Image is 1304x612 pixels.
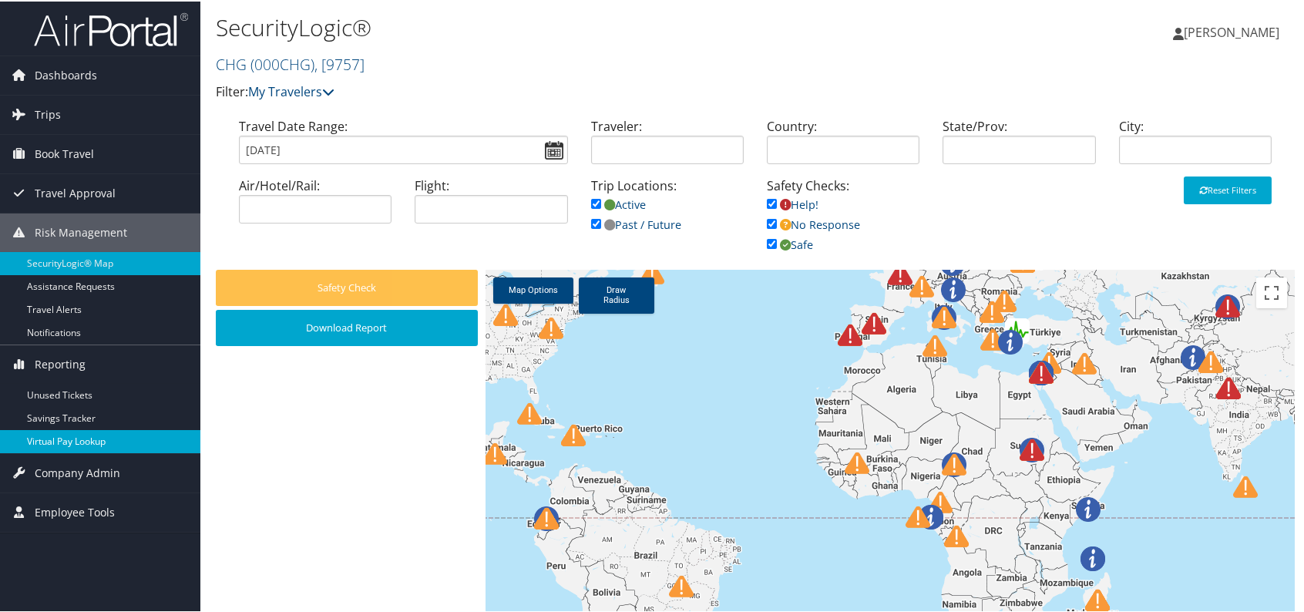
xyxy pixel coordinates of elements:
span: Trips [35,94,61,133]
span: Employee Tools [35,492,115,530]
a: Draw Radius [579,276,654,312]
button: Download Report [216,308,478,345]
img: airportal-logo.png [34,10,188,46]
span: [PERSON_NAME] [1184,22,1279,39]
a: Active [591,196,646,210]
a: Map Options [493,276,573,302]
div: Green alert for tropical cyclone JERRY-25. Population affected by Category 1 (120 km/h) wind spee... [613,427,650,464]
div: Green earthquake alert (Magnitude 4.9M, Depth:7.379km) in Türkiye 08/10/2025 23:54 UTC, 1.7 milli... [999,311,1036,348]
span: , [ 9757 ] [314,52,365,73]
a: Past / Future [591,216,681,230]
a: [PERSON_NAME] [1173,8,1295,54]
div: Air/Hotel/Rail: [227,175,403,234]
span: ( 000CHG ) [250,52,314,73]
div: Safety Checks: [755,175,931,268]
a: Safe [767,236,813,251]
button: Toggle fullscreen view [1256,276,1287,307]
a: My Travelers [248,82,334,99]
div: City: [1107,116,1283,175]
button: Safety Check [216,268,478,304]
div: Country: [755,116,931,175]
span: Dashboards [35,55,97,93]
a: Help! [767,196,818,210]
p: Filter: [216,81,935,101]
div: Trip Locations: [580,175,755,248]
div: Traveler: [580,116,755,175]
span: Risk Management [35,212,127,251]
span: Travel Approval [35,173,116,211]
a: CHG [216,52,365,73]
div: State/Prov: [931,116,1107,175]
span: Book Travel [35,133,94,172]
a: No Response [767,216,860,230]
h1: SecurityLogic® [216,10,935,42]
div: Travel Date Range: [227,116,580,175]
button: Reset Filters [1184,175,1272,203]
div: Flight: [403,175,579,234]
span: Company Admin [35,452,120,491]
span: Reporting [35,344,86,382]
